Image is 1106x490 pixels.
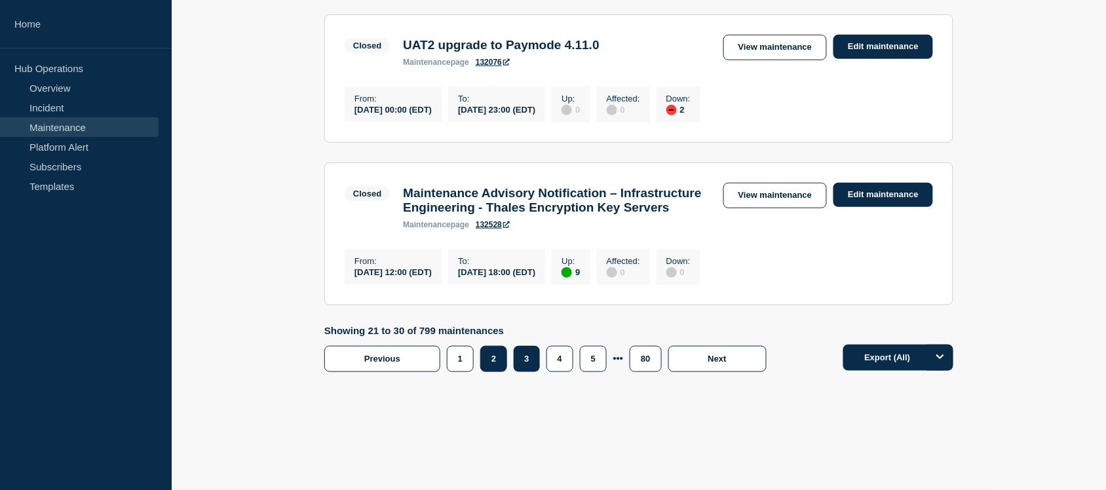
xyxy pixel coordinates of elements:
[476,220,510,229] a: 132528
[723,183,827,208] a: View maintenance
[580,346,607,372] button: 5
[403,220,469,229] p: page
[666,267,677,278] div: disabled
[354,256,432,266] p: From :
[354,104,432,115] div: [DATE] 00:00 (EDT)
[458,256,535,266] p: To :
[546,346,573,372] button: 4
[514,346,539,372] button: 3
[666,104,691,115] div: 2
[607,105,617,115] div: disabled
[403,186,710,215] h3: Maintenance Advisory Notification – Infrastructure Engineering - Thales Encryption Key Servers
[607,256,640,266] p: Affected :
[723,35,827,60] a: View maintenance
[447,346,474,372] button: 1
[562,94,580,104] p: Up :
[476,58,510,67] a: 132076
[562,105,572,115] div: disabled
[562,266,580,278] div: 9
[562,267,572,278] div: up
[458,94,535,104] p: To :
[403,58,451,67] span: maintenance
[354,266,432,277] div: [DATE] 12:00 (EDT)
[562,256,580,266] p: Up :
[353,41,381,50] div: Closed
[843,345,953,371] button: Export (All)
[458,104,535,115] div: [DATE] 23:00 (EDT)
[607,266,640,278] div: 0
[666,94,691,104] p: Down :
[324,325,773,336] p: Showing 21 to 30 of 799 maintenances
[562,104,580,115] div: 0
[666,105,677,115] div: down
[708,354,727,364] span: Next
[833,183,933,207] a: Edit maintenance
[927,345,953,371] button: Options
[458,266,535,277] div: [DATE] 18:00 (EDT)
[480,346,507,372] button: 2
[403,58,469,67] p: page
[668,346,767,372] button: Next
[833,35,933,59] a: Edit maintenance
[607,104,640,115] div: 0
[607,94,640,104] p: Affected :
[666,266,691,278] div: 0
[607,267,617,278] div: disabled
[354,94,432,104] p: From :
[630,346,661,372] button: 80
[666,256,691,266] p: Down :
[324,346,440,372] button: Previous
[353,189,381,198] div: Closed
[403,220,451,229] span: maintenance
[403,38,600,52] h3: UAT2 upgrade to Paymode 4.11.0
[364,354,400,364] span: Previous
